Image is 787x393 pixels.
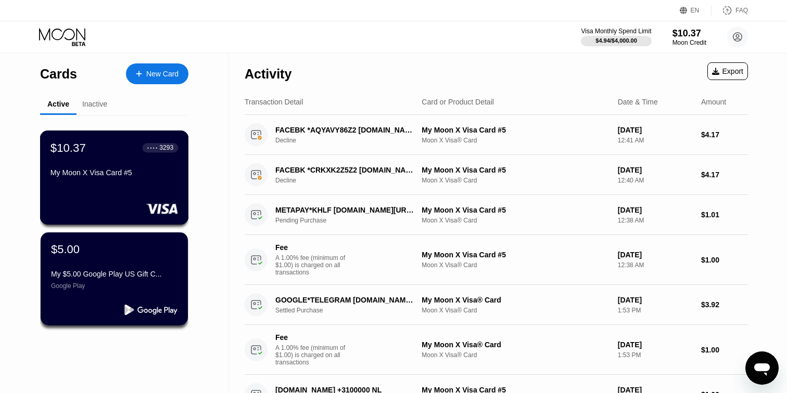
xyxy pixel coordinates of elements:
div: Date & Time [618,98,658,106]
div: Moon X Visa® Card [422,177,609,184]
div: Visa Monthly Spend Limit [581,28,651,35]
div: GOOGLE*TELEGRAM [DOMAIN_NAME][URL] [275,296,416,304]
div: New Card [126,63,188,84]
div: My Moon X Visa Card #5 [50,168,178,177]
div: [DATE] [618,206,693,214]
div: $5.00My $5.00 Google Play US Gift C...Google Play [41,232,188,325]
div: Moon Credit [672,39,706,46]
div: METAPAY*KHLF [DOMAIN_NAME][URL] IEPending PurchaseMy Moon X Visa Card #5Moon X Visa® Card[DATE]12... [245,195,748,235]
div: 12:38 AM [618,261,693,269]
div: Moon X Visa® Card [422,307,609,314]
div: [DATE] [618,340,693,349]
div: My Moon X Visa Card #5 [422,251,609,259]
div: ● ● ● ● [147,146,158,149]
div: GOOGLE*TELEGRAM [DOMAIN_NAME][URL]Settled PurchaseMy Moon X Visa® CardMoon X Visa® Card[DATE]1:53... [245,285,748,325]
div: $1.01 [701,211,748,219]
div: Fee [275,243,348,252]
div: $10.37Moon Credit [672,28,706,46]
div: New Card [146,70,179,78]
div: Moon X Visa® Card [422,351,609,359]
div: $10.37 [672,28,706,39]
div: Transaction Detail [245,98,303,106]
div: 12:40 AM [618,177,693,184]
div: Export [712,67,743,75]
div: FAQ [735,7,748,14]
div: A 1.00% fee (minimum of $1.00) is charged on all transactions [275,344,353,366]
div: $1.00 [701,256,748,264]
div: Moon X Visa® Card [422,137,609,144]
div: FeeA 1.00% fee (minimum of $1.00) is charged on all transactionsMy Moon X Visa Card #5Moon X Visa... [245,235,748,285]
div: $5.00 [51,243,80,256]
div: [DATE] [618,126,693,134]
div: Visa Monthly Spend Limit$4.94/$4,000.00 [581,28,651,46]
div: FACEBK *AQYAVY86Z2 [DOMAIN_NAME][URL] IEDeclineMy Moon X Visa Card #5Moon X Visa® Card[DATE]12:41... [245,115,748,155]
div: $4.94 / $4,000.00 [595,37,637,44]
div: Inactive [82,100,107,108]
div: Decline [275,177,427,184]
div: Fee [275,333,348,342]
div: Activity [245,67,291,82]
div: 1:53 PM [618,351,693,359]
div: [DATE] [618,251,693,259]
div: Moon X Visa® Card [422,261,609,269]
div: $3.92 [701,300,748,309]
div: EN [680,5,712,16]
div: My Moon X Visa Card #5 [422,206,609,214]
div: Google Play [51,282,177,290]
div: My Moon X Visa® Card [422,296,609,304]
div: METAPAY*KHLF [DOMAIN_NAME][URL] IE [275,206,416,214]
div: 1:53 PM [618,307,693,314]
div: Card or Product Detail [422,98,494,106]
div: 12:41 AM [618,137,693,144]
div: EN [691,7,700,14]
div: $10.37● ● ● ●3293My Moon X Visa Card #5 [41,131,188,224]
div: Decline [275,137,427,144]
div: $1.00 [701,346,748,354]
iframe: Button to launch messaging window [745,351,779,385]
div: [DATE] [618,296,693,304]
div: FACEBK *CRKXK2Z5Z2 [DOMAIN_NAME][URL] IE [275,166,416,174]
div: $4.17 [701,130,748,139]
div: 12:38 AM [618,217,693,224]
div: Export [707,62,748,80]
div: Amount [701,98,726,106]
div: Settled Purchase [275,307,427,314]
div: $10.37 [50,141,86,154]
div: My $5.00 Google Play US Gift C... [51,270,177,278]
div: FAQ [712,5,748,16]
div: FACEBK *CRKXK2Z5Z2 [DOMAIN_NAME][URL] IEDeclineMy Moon X Visa Card #5Moon X Visa® Card[DATE]12:40... [245,155,748,195]
div: My Moon X Visa® Card [422,340,609,349]
div: Moon X Visa® Card [422,217,609,224]
div: FeeA 1.00% fee (minimum of $1.00) is charged on all transactionsMy Moon X Visa® CardMoon X Visa® ... [245,325,748,375]
div: A 1.00% fee (minimum of $1.00) is charged on all transactions [275,254,353,276]
div: $4.17 [701,171,748,179]
div: [DATE] [618,166,693,174]
div: Active [47,100,69,108]
div: FACEBK *AQYAVY86Z2 [DOMAIN_NAME][URL] IE [275,126,416,134]
div: My Moon X Visa Card #5 [422,166,609,174]
div: My Moon X Visa Card #5 [422,126,609,134]
div: Pending Purchase [275,217,427,224]
div: 3293 [159,144,173,151]
div: Cards [40,67,77,82]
